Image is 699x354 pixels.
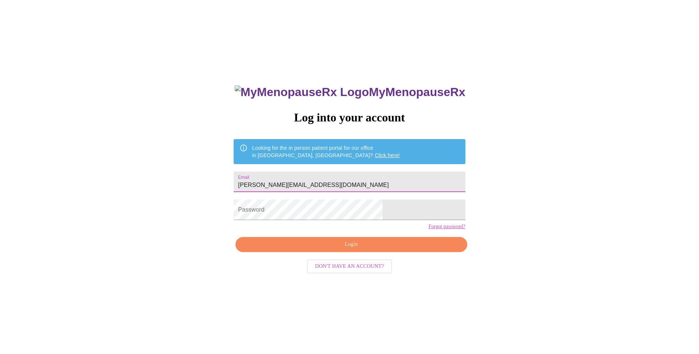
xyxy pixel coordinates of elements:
h3: MyMenopauseRx [235,85,465,99]
a: Forgot password? [429,224,465,230]
button: Don't have an account? [307,259,392,274]
img: MyMenopauseRx Logo [235,85,369,99]
div: Looking for the in person patient portal for our office in [GEOGRAPHIC_DATA], [GEOGRAPHIC_DATA]? [252,141,400,162]
button: Login [235,237,467,252]
h3: Log into your account [234,111,465,124]
a: Click here! [375,152,400,158]
span: Login [244,240,458,249]
a: Don't have an account? [305,263,394,269]
span: Don't have an account? [315,262,384,271]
